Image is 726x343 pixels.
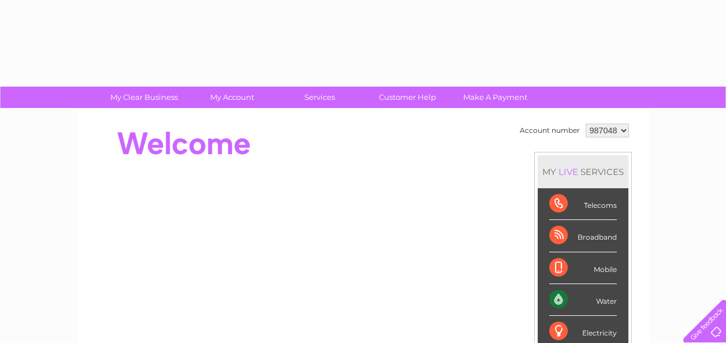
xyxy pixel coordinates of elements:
div: Mobile [549,252,617,284]
div: MY SERVICES [538,155,628,188]
a: Customer Help [360,87,455,108]
div: Broadband [549,220,617,252]
a: Services [272,87,367,108]
div: Telecoms [549,188,617,220]
div: Water [549,284,617,316]
div: LIVE [556,166,580,177]
a: My Clear Business [96,87,192,108]
a: My Account [184,87,280,108]
td: Account number [517,121,583,140]
a: Make A Payment [448,87,543,108]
